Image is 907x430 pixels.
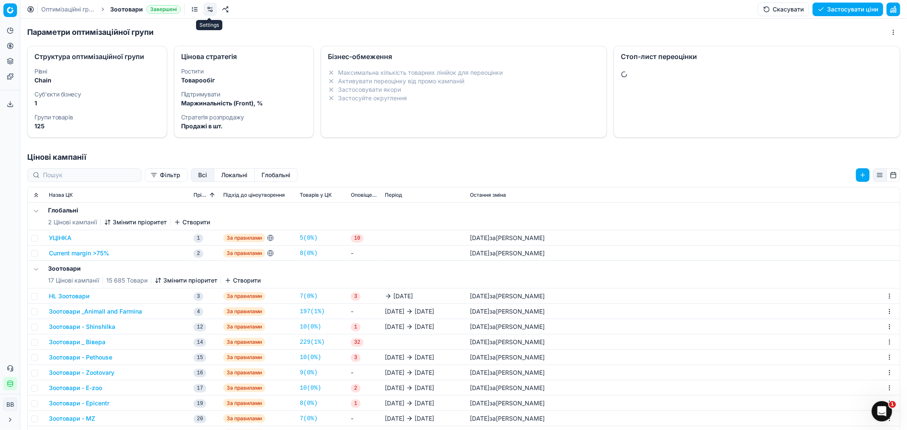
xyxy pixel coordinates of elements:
[470,353,545,362] div: за [PERSON_NAME]
[34,114,160,120] dt: Групи товарів
[223,292,265,300] span: За правилами
[415,368,434,377] span: [DATE]
[223,414,265,423] span: За правилами
[49,234,71,242] button: УЦІНКА
[351,384,361,393] span: 2
[621,53,893,60] div: Стоп-лист переоцінки
[470,415,489,422] span: [DATE]
[300,322,321,331] a: 10(0%)
[470,322,545,331] div: за [PERSON_NAME]
[181,76,215,84] strong: Товарообіг
[181,53,307,60] div: Цінова стратегія
[34,99,37,107] strong: 1
[193,192,208,198] span: Пріоритет
[193,399,206,408] span: 19
[470,399,489,407] span: [DATE]
[351,234,364,243] span: 10
[385,307,404,316] span: [DATE]
[328,53,600,60] div: Бізнес-обмеження
[470,292,489,300] span: [DATE]
[385,192,402,198] span: Період
[351,192,378,198] span: Оповіщення
[145,168,188,182] button: Фільтр
[223,307,265,316] span: За правилами
[813,3,883,16] button: Застосувати ціни
[193,292,203,301] span: 3
[193,369,206,377] span: 16
[415,399,434,407] span: [DATE]
[385,414,404,423] span: [DATE]
[49,399,109,407] button: Зоотовари - Epicentr
[49,249,109,257] button: Current margin >75%
[196,20,222,30] div: Settings
[470,249,489,257] span: [DATE]
[20,151,907,163] h1: Цінові кампанії
[351,354,361,362] span: 3
[300,399,318,407] a: 8(0%)
[415,353,434,362] span: [DATE]
[300,338,325,346] a: 229(1%)
[181,114,307,120] dt: Стратегія розпродажу
[223,322,265,331] span: За правилами
[208,191,216,199] button: Sorted by Пріоритет ascending
[181,122,223,130] strong: Продажі в шт.
[223,249,265,257] span: За правилами
[470,384,545,392] div: за [PERSON_NAME]
[300,384,321,392] a: 10(0%)
[300,234,318,242] a: 5(0%)
[351,399,361,408] span: 1
[470,354,489,361] span: [DATE]
[415,322,434,331] span: [DATE]
[300,292,318,300] a: 7(0%)
[385,368,404,377] span: [DATE]
[758,3,809,16] button: Скасувати
[48,276,99,285] span: 17 Цінові кампанії
[110,5,181,14] span: ЗоотовариЗавершені
[328,68,600,77] li: Максимальна кількість товарних лінійок для переоцінки
[49,307,142,316] button: Зоотовари _Animall and Farmina
[191,168,214,182] button: all
[193,415,206,423] span: 20
[223,399,265,407] span: За правилами
[385,399,404,407] span: [DATE]
[4,398,17,411] span: ВВ
[110,5,143,14] span: Зоотовари
[223,234,265,242] span: За правилами
[34,122,45,130] strong: 125
[34,91,160,97] dt: Суб'єкти бізнесу
[193,308,203,316] span: 4
[49,192,73,198] span: Назва ЦК
[385,384,404,392] span: [DATE]
[49,338,105,346] button: Зоотовари _ Вівера
[351,338,364,347] span: 32
[351,323,361,331] span: 1
[48,218,97,226] span: 2 Цінові кампанії
[193,338,206,347] span: 14
[181,68,307,74] dt: Ростити
[49,353,112,362] button: Зоотовари - Pethouse
[214,168,255,182] button: local
[34,68,160,74] dt: Рівні
[470,414,545,423] div: за [PERSON_NAME]
[470,369,489,376] span: [DATE]
[347,411,381,426] td: -
[193,234,203,243] span: 1
[470,368,545,377] div: за [PERSON_NAME]
[300,368,318,377] a: 9(0%)
[300,353,321,362] a: 10(0%)
[223,192,285,198] span: Підхід до ціноутворення
[470,307,545,316] div: за [PERSON_NAME]
[43,171,136,179] input: Пошук
[415,414,434,423] span: [DATE]
[347,365,381,380] td: -
[193,384,206,393] span: 17
[300,192,332,198] span: Товарів у ЦК
[104,218,167,226] button: Змінити пріоритет
[328,94,600,102] li: Застосуйте округлення
[193,249,203,258] span: 2
[49,292,89,300] button: HL Зоотовари
[470,399,545,407] div: за [PERSON_NAME]
[470,249,545,257] div: за [PERSON_NAME]
[300,249,318,257] a: 8(0%)
[106,276,148,285] span: 15 685 Товари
